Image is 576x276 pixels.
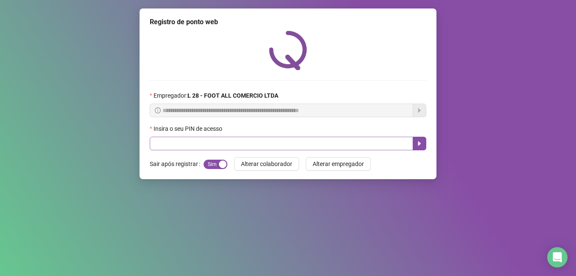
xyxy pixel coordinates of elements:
label: Sair após registrar [150,157,204,171]
strong: L 28 - FOOT ALL COMERCIO LTDA [187,92,278,99]
div: Registro de ponto web [150,17,426,27]
div: Open Intercom Messenger [547,247,568,268]
img: QRPoint [269,31,307,70]
span: caret-right [416,140,423,147]
span: Alterar colaborador [241,159,292,169]
span: Alterar empregador [313,159,364,169]
button: Alterar empregador [306,157,371,171]
span: Empregador : [154,91,278,100]
button: Alterar colaborador [234,157,299,171]
label: Insira o seu PIN de acesso [150,124,228,133]
span: info-circle [155,107,161,113]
